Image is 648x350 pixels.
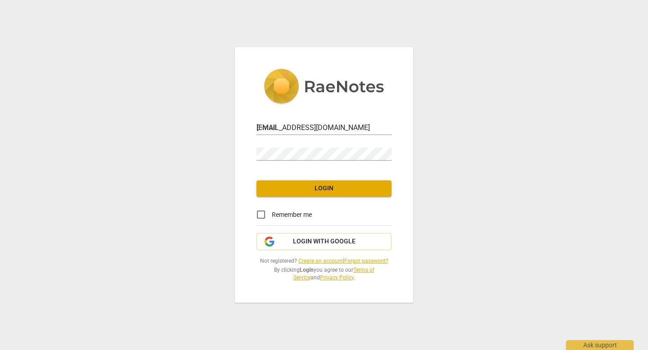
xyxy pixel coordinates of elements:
[298,258,343,264] a: Create an account
[256,266,391,281] span: By clicking you agree to our and .
[300,267,314,273] b: Login
[344,258,388,264] a: Forgot password?
[566,340,634,350] div: Ask support
[320,274,354,281] a: Privacy Policy
[264,69,384,106] img: 5ac2273c67554f335776073100b6d88f.svg
[256,233,391,250] button: Login with Google
[272,210,312,220] span: Remember me
[380,125,387,132] img: npw-badge-icon-locked.svg
[256,180,391,197] button: Login
[293,237,355,246] span: Login with Google
[256,257,391,265] span: Not registered? |
[264,184,384,193] span: Login
[380,151,387,158] img: npw-badge-icon-locked.svg
[293,267,374,281] a: Terms of Service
